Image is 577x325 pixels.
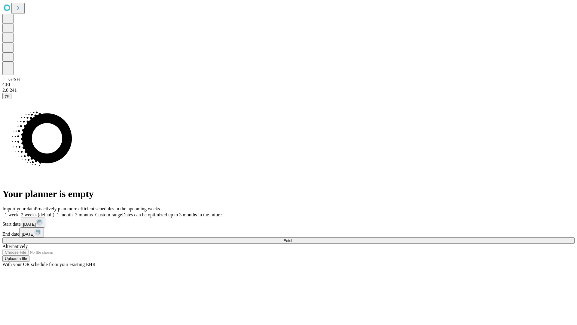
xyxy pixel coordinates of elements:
span: Proactively plan more efficient schedules in the upcoming weeks. [35,206,161,211]
div: End date [2,227,575,237]
button: [DATE] [21,218,45,227]
span: Custom range [95,212,122,217]
span: With your OR schedule from your existing EHR [2,262,96,267]
div: GEI [2,82,575,88]
span: [DATE] [23,222,36,227]
span: 2 weeks (default) [21,212,54,217]
span: @ [5,94,9,98]
span: Fetch [283,238,293,243]
span: 3 months [75,212,93,217]
h1: Your planner is empty [2,188,575,200]
button: Fetch [2,237,575,244]
button: Upload a file [2,255,29,262]
button: @ [2,93,11,99]
span: GJSH [8,77,20,82]
div: 2.0.241 [2,88,575,93]
span: 1 month [57,212,73,217]
div: Start date [2,218,575,227]
span: Alternatively [2,244,28,249]
span: [DATE] [22,232,34,237]
span: Dates can be optimized up to 3 months in the future. [122,212,223,217]
span: Import your data [2,206,35,211]
span: 1 week [5,212,19,217]
button: [DATE] [19,227,44,237]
